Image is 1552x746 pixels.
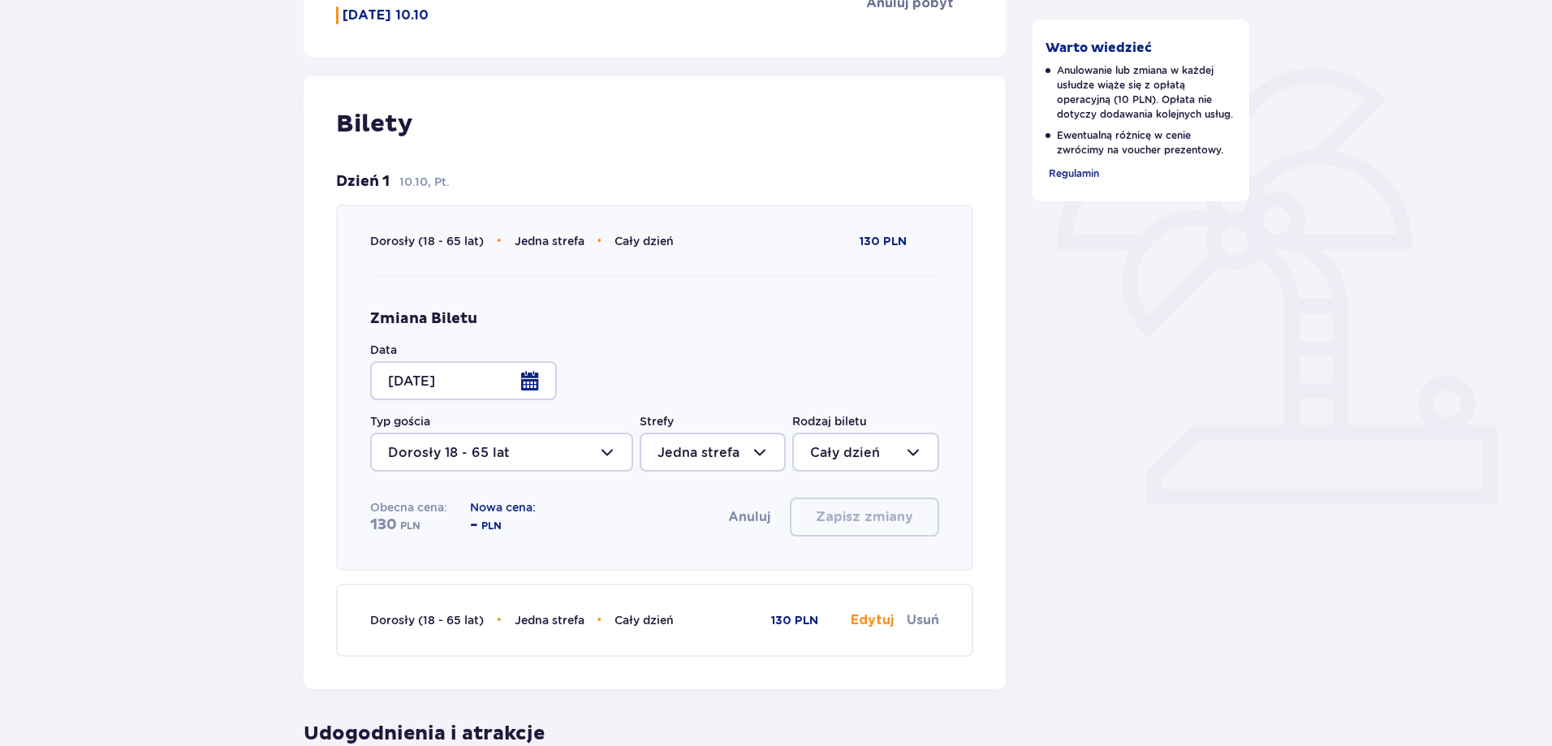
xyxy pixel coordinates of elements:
[771,613,818,629] p: 130 PLN
[370,614,484,627] span: Dorosły (18 - 65 lat)
[370,342,397,358] label: Data
[304,709,1006,746] p: Udogodnienia i atrakcje
[370,235,484,248] span: Dorosły (18 - 65 lat)
[1045,39,1152,57] p: Warto wiedzieć
[370,309,477,329] h4: Zmiana Biletu
[792,413,867,429] label: Rodzaj biletu
[907,611,939,629] button: Usuń
[470,515,478,535] span: -
[640,413,674,429] label: Strefy
[400,519,420,533] span: PLN
[399,174,450,190] p: 10.10, Pt.
[614,235,674,248] span: Cały dzień
[470,499,536,515] p: Nowa cena:
[370,515,397,535] span: 130
[497,233,502,249] span: •
[1045,128,1237,157] p: Ewentualną różnicę w cenie zwrócimy na voucher prezentowy.
[515,235,584,248] span: Jedna strefa
[336,109,973,140] p: Bilety
[614,614,674,627] span: Cały dzień
[1049,167,1099,179] span: Regulamin
[816,508,913,526] p: Zapisz zmiany
[343,6,429,24] p: [DATE] 10.10
[515,614,584,627] span: Jedna strefa
[597,612,602,628] span: •
[790,498,939,537] button: Zapisz zmiany
[860,234,907,250] p: 130 PLN
[597,233,602,249] span: •
[1045,164,1099,182] a: Regulamin
[497,612,502,628] span: •
[728,508,770,526] button: Anuluj
[336,172,390,192] p: Dzień 1
[481,519,502,533] span: PLN
[370,499,447,515] p: Obecna cena:
[370,413,430,429] label: Typ gościa
[851,611,894,629] button: Edytuj
[1045,63,1237,122] p: Anulowanie lub zmiana w każdej usłudze wiąże się z opłatą operacyjną (10 PLN). Opłata nie dotyczy...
